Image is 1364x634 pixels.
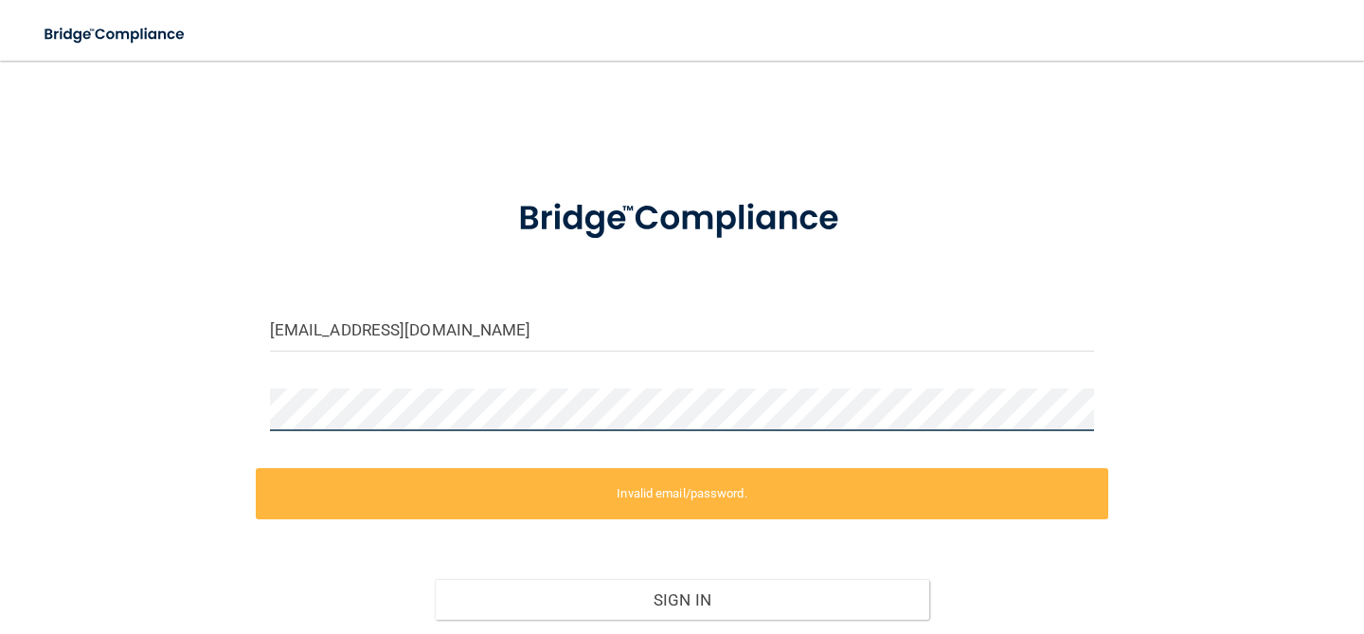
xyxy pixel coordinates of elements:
[28,15,203,54] img: bridge_compliance_login_screen.278c3ca4.svg
[435,579,929,621] button: Sign In
[1036,499,1341,575] iframe: Drift Widget Chat Controller
[270,309,1094,352] input: Email
[256,468,1108,519] label: Invalid email/password.
[483,174,881,263] img: bridge_compliance_login_screen.278c3ca4.svg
